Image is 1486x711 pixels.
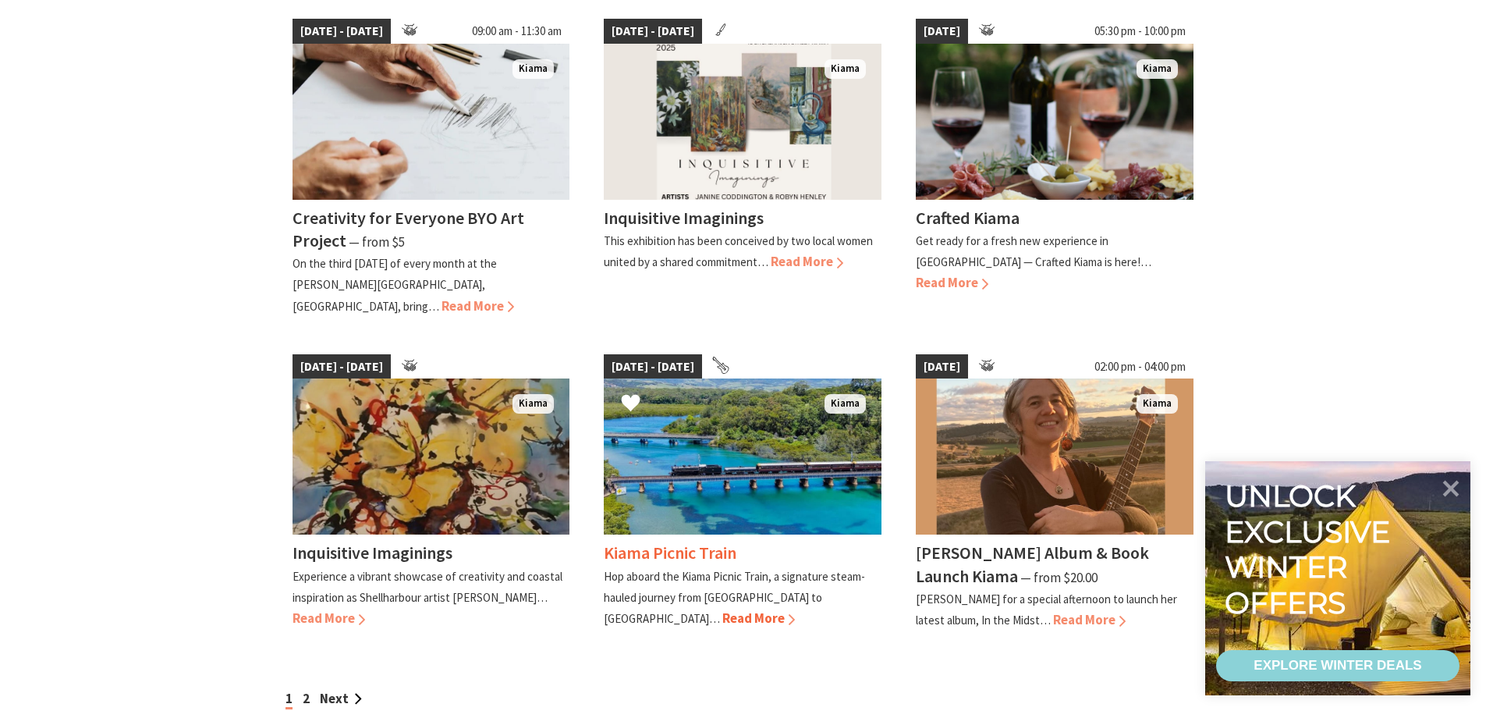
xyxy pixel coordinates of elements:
[293,379,570,535] img: Vase of flowers
[293,19,391,44] span: [DATE] - [DATE]
[604,354,881,631] a: [DATE] - [DATE] Kiama Picnic Train Kiama Kiama Picnic Train Hop aboard the Kiama Picnic Train, a ...
[293,610,365,627] span: Read More
[320,690,362,707] a: Next
[442,297,514,315] span: Read More
[1087,354,1193,379] span: 02:00 pm - 04:00 pm
[605,378,656,431] button: Click to Favourite Kiama Picnic Train
[916,354,968,379] span: [DATE]
[604,354,702,379] span: [DATE] - [DATE]
[293,542,452,563] h4: Inquisitive Imaginings
[293,354,391,379] span: [DATE] - [DATE]
[604,207,764,229] h4: Inquisitive Imaginings
[916,19,968,44] span: [DATE]
[1216,650,1459,681] a: EXPLORE WINTER DEALS
[916,233,1151,269] p: Get ready for a fresh new experience in [GEOGRAPHIC_DATA] — Crafted Kiama is here!…
[604,542,736,563] h4: Kiama Picnic Train
[1254,650,1421,681] div: EXPLORE WINTER DEALS
[1225,478,1397,620] div: Unlock exclusive winter offers
[825,59,866,79] span: Kiama
[604,379,881,535] img: Kiama Picnic Train
[825,394,866,414] span: Kiama
[916,379,1193,535] img: Nerida Cuddy
[1137,59,1178,79] span: Kiama
[293,207,524,251] h4: Creativity for Everyone BYO Art Project
[916,592,1177,627] p: [PERSON_NAME] for a special afternoon to launch her latest album, In the Midst…
[916,44,1193,200] img: Wine and cheese placed on a table to enjoy
[285,690,293,709] span: 1
[293,354,570,631] a: [DATE] - [DATE] Vase of flowers Kiama Inquisitive Imaginings Experience a vibrant showcase of cre...
[293,569,562,605] p: Experience a vibrant showcase of creativity and coastal inspiration as Shellharbour artist [PERSO...
[604,569,865,626] p: Hop aboard the Kiama Picnic Train, a signature steam-hauled journey from [GEOGRAPHIC_DATA] to [GE...
[916,19,1193,317] a: [DATE] 05:30 pm - 10:00 pm Wine and cheese placed on a table to enjoy Kiama Crafted Kiama Get rea...
[604,19,702,44] span: [DATE] - [DATE]
[293,256,497,313] p: On the third [DATE] of every month at the [PERSON_NAME][GEOGRAPHIC_DATA], [GEOGRAPHIC_DATA], bring…
[1020,569,1098,586] span: ⁠— from $20.00
[1087,19,1193,44] span: 05:30 pm - 10:00 pm
[293,19,570,317] a: [DATE] - [DATE] 09:00 am - 11:30 am Pencil Drawing Kiama Creativity for Everyone BYO Art Project ...
[604,233,873,269] p: This exhibition has been conceived by two local women united by a shared commitment…
[349,233,405,251] span: ⁠— from $5
[604,19,881,317] a: [DATE] - [DATE] Kiama Inquisitive Imaginings This exhibition has been conceived by two local wome...
[512,59,554,79] span: Kiama
[771,253,843,270] span: Read More
[916,354,1193,631] a: [DATE] 02:00 pm - 04:00 pm Nerida Cuddy Kiama [PERSON_NAME] Album & Book Launch Kiama ⁠— from $20...
[916,207,1020,229] h4: Crafted Kiama
[1053,611,1126,628] span: Read More
[464,19,569,44] span: 09:00 am - 11:30 am
[293,44,570,200] img: Pencil Drawing
[512,394,554,414] span: Kiama
[303,690,310,707] a: 2
[916,542,1149,586] h4: [PERSON_NAME] Album & Book Launch Kiama
[722,610,795,627] span: Read More
[1137,394,1178,414] span: Kiama
[916,274,988,291] span: Read More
